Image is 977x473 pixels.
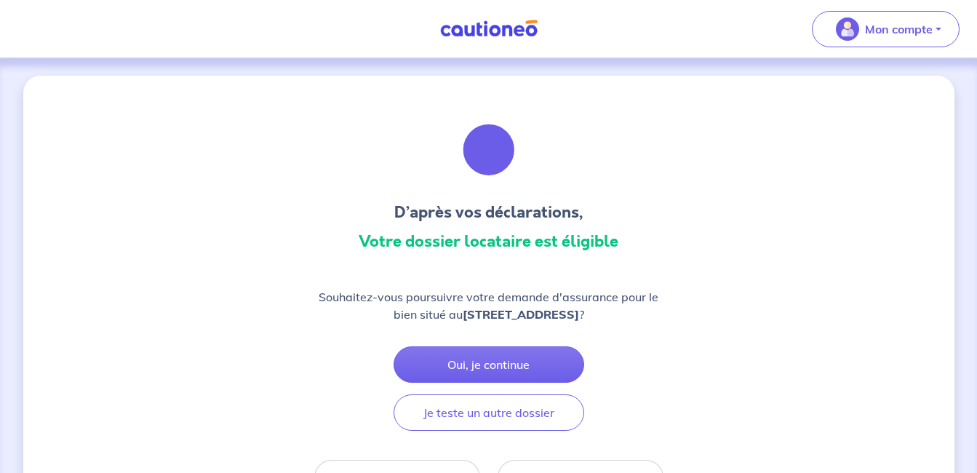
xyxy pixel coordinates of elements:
button: Oui, je continue [394,346,584,383]
h3: Votre dossier locataire est éligible [314,230,663,253]
img: Cautioneo [434,20,543,38]
h3: D’après vos déclarations, [314,201,663,224]
img: illu_account_valid_menu.svg [836,17,859,41]
p: Mon compte [865,20,933,38]
button: illu_account_valid_menu.svgMon compte [812,11,960,47]
strong: [STREET_ADDRESS] [463,307,579,322]
button: Je teste un autre dossier [394,394,584,431]
p: Souhaitez-vous poursuivre votre demande d'assurance pour le bien situé au ? [314,288,663,323]
img: illu_congratulation.svg [450,111,528,189]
